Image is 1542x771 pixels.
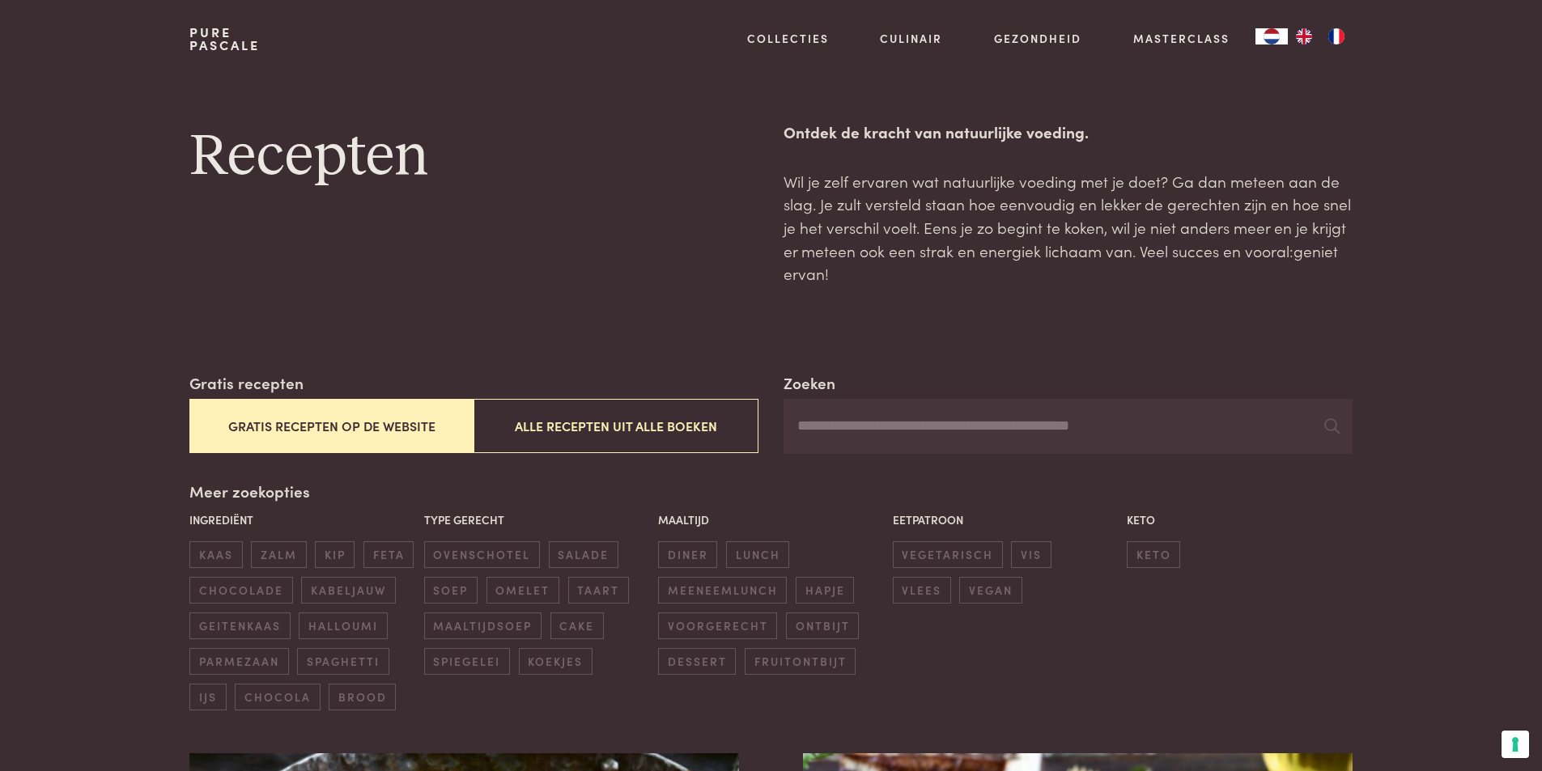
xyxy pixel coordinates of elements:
a: Gezondheid [994,30,1081,47]
span: maaltijdsoep [424,612,542,639]
a: Collecties [747,30,829,47]
h1: Recepten [189,121,758,193]
button: Alle recepten uit alle boeken [474,399,758,453]
p: Type gerecht [424,511,650,528]
a: EN [1288,28,1320,44]
span: chocola [235,684,320,710]
a: Masterclass [1133,30,1230,47]
a: NL [1255,28,1288,44]
span: parmezaan [189,648,288,675]
button: Uw voorkeuren voor toestemming voor trackingtechnologieën [1502,731,1529,758]
span: voorgerecht [658,612,777,639]
a: PurePascale [189,26,260,52]
span: vegetarisch [893,541,1003,568]
span: spaghetti [297,648,389,675]
span: salade [549,541,618,568]
span: vis [1011,541,1051,568]
span: soep [424,577,478,604]
span: vlees [893,577,951,604]
span: taart [568,577,629,604]
a: FR [1320,28,1353,44]
span: chocolade [189,577,292,604]
a: Culinair [880,30,942,47]
span: fruitontbijt [745,648,856,675]
span: koekjes [519,648,593,675]
p: Eetpatroon [893,511,1119,528]
span: meeneemlunch [658,577,787,604]
span: kip [315,541,355,568]
span: ovenschotel [424,541,540,568]
span: ijs [189,684,226,710]
span: brood [329,684,396,710]
button: Gratis recepten op de website [189,399,474,453]
span: kabeljauw [301,577,395,604]
span: hapje [796,577,854,604]
span: lunch [726,541,789,568]
ul: Language list [1288,28,1353,44]
aside: Language selected: Nederlands [1255,28,1353,44]
label: Gratis recepten [189,371,304,395]
p: Wil je zelf ervaren wat natuurlijke voeding met je doet? Ga dan meteen aan de slag. Je zult verst... [784,170,1352,286]
span: cake [550,612,604,639]
span: zalm [251,541,306,568]
strong: Ontdek de kracht van natuurlijke voeding. [784,121,1089,142]
p: Maaltijd [658,511,884,528]
span: vegan [959,577,1022,604]
span: diner [658,541,717,568]
span: ontbijt [786,612,859,639]
span: spiegelei [424,648,510,675]
span: keto [1127,541,1180,568]
span: dessert [658,648,736,675]
p: Keto [1127,511,1353,528]
span: omelet [486,577,559,604]
span: feta [363,541,414,568]
span: geitenkaas [189,612,290,639]
label: Zoeken [784,371,835,395]
p: Ingrediënt [189,511,415,528]
span: kaas [189,541,242,568]
div: Language [1255,28,1288,44]
span: halloumi [299,612,387,639]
